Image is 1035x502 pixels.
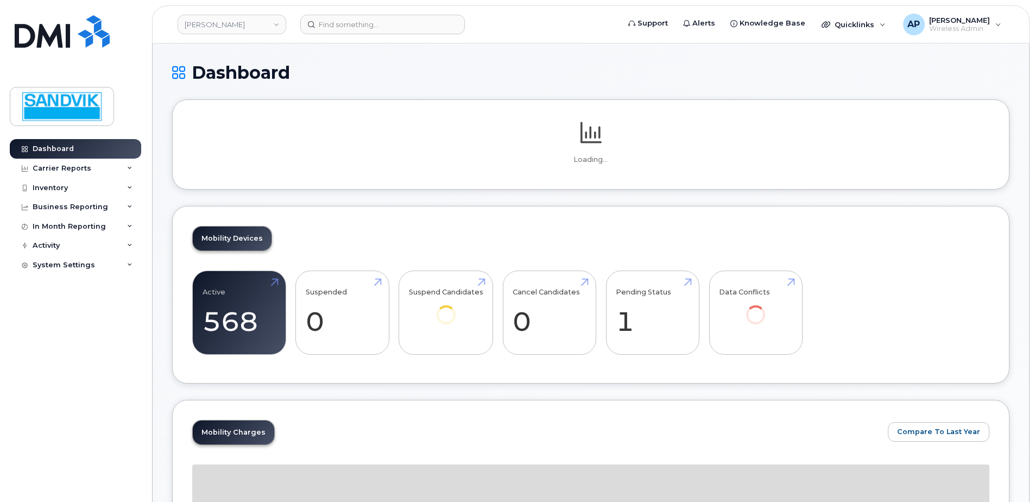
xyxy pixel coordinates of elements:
span: Compare To Last Year [897,426,980,437]
a: Active 568 [203,277,276,349]
a: Suspend Candidates [409,277,483,340]
a: Pending Status 1 [616,277,689,349]
a: Mobility Charges [193,421,274,444]
button: Compare To Last Year [888,422,989,442]
h1: Dashboard [172,63,1009,82]
p: Loading... [192,155,989,165]
a: Mobility Devices [193,227,272,250]
a: Data Conflicts [719,277,792,340]
a: Cancel Candidates 0 [513,277,586,349]
a: Suspended 0 [306,277,379,349]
